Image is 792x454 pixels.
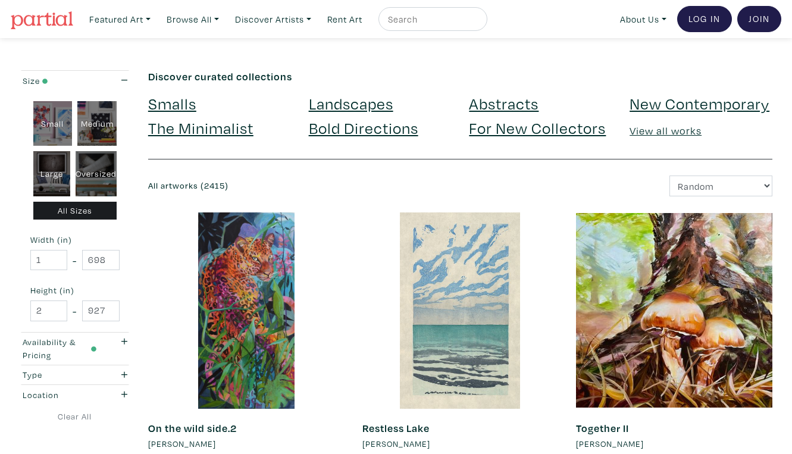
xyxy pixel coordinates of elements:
[30,286,120,295] small: Height (in)
[161,7,224,32] a: Browse All
[23,368,97,381] div: Type
[362,437,430,450] li: [PERSON_NAME]
[148,437,345,450] a: [PERSON_NAME]
[73,303,77,319] span: -
[30,236,120,244] small: Width (in)
[362,437,559,450] a: [PERSON_NAME]
[387,12,476,27] input: Search
[148,70,772,83] h6: Discover curated collections
[230,7,317,32] a: Discover Artists
[33,151,71,196] div: Large
[33,101,73,146] div: Small
[630,93,769,114] a: New Contemporary
[20,410,130,423] a: Clear All
[33,202,117,220] div: All Sizes
[20,333,130,365] button: Availability & Pricing
[84,7,156,32] a: Featured Art
[469,93,539,114] a: Abstracts
[576,437,644,450] li: [PERSON_NAME]
[737,6,781,32] a: Join
[148,437,216,450] li: [PERSON_NAME]
[309,93,393,114] a: Landscapes
[77,101,117,146] div: Medium
[362,421,430,435] a: Restless Lake
[20,71,130,90] button: Size
[322,7,368,32] a: Rent Art
[576,437,772,450] a: [PERSON_NAME]
[23,74,97,87] div: Size
[630,124,702,137] a: View all works
[469,117,606,138] a: For New Collectors
[23,336,97,361] div: Availability & Pricing
[576,421,629,435] a: Together II
[73,252,77,268] span: -
[76,151,117,196] div: Oversized
[148,93,196,114] a: Smalls
[677,6,732,32] a: Log In
[615,7,672,32] a: About Us
[148,421,237,435] a: On the wild side.2
[309,117,418,138] a: Bold Directions
[20,385,130,405] button: Location
[148,181,452,191] h6: All artworks (2415)
[20,365,130,385] button: Type
[148,117,253,138] a: The Minimalist
[23,389,97,402] div: Location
